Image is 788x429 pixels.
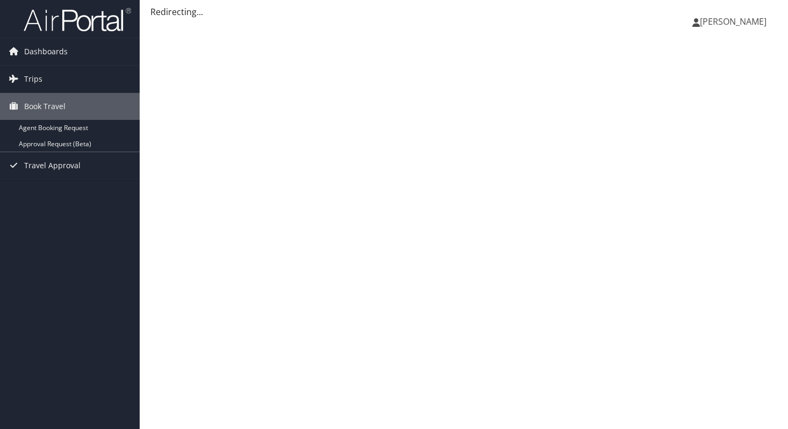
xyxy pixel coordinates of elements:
div: Redirecting... [150,5,777,18]
span: [PERSON_NAME] [700,16,767,27]
span: Dashboards [24,38,68,65]
span: Book Travel [24,93,66,120]
a: [PERSON_NAME] [692,5,777,38]
img: airportal-logo.png [24,7,131,32]
span: Travel Approval [24,152,81,179]
span: Trips [24,66,42,92]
